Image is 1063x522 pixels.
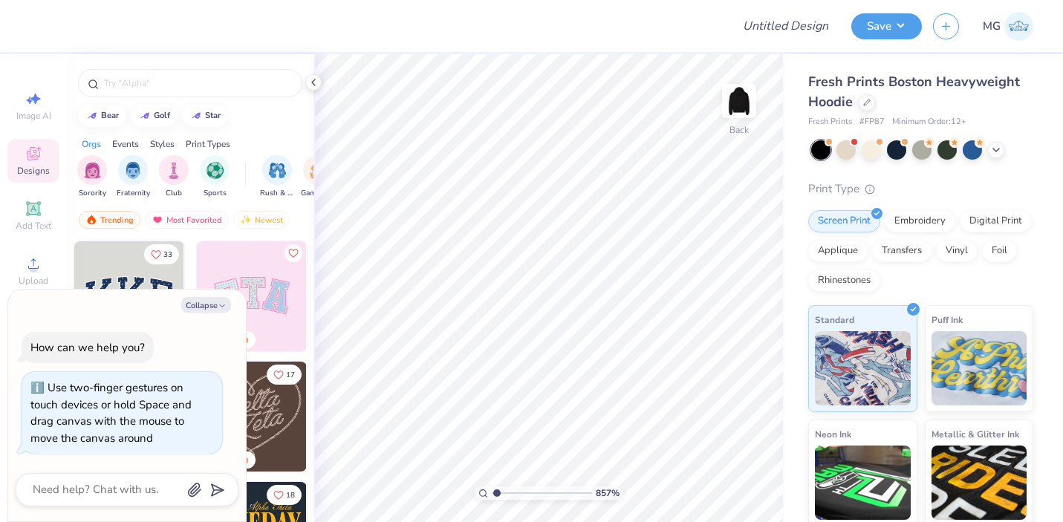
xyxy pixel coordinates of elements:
span: # FP87 [859,116,885,128]
img: Rush & Bid Image [269,162,286,179]
span: Club [166,188,182,199]
span: Add Text [16,220,51,232]
button: Save [851,13,922,39]
img: Neon Ink [815,446,911,520]
button: filter button [77,155,107,199]
div: Print Types [186,137,230,151]
img: 12710c6a-dcc0-49ce-8688-7fe8d5f96fe2 [197,362,307,472]
img: Puff Ink [932,331,1027,405]
div: Orgs [82,137,101,151]
span: 33 [163,251,172,258]
span: Standard [815,312,854,327]
button: filter button [260,155,294,199]
div: Newest [233,211,290,229]
div: Styles [150,137,175,151]
img: trend_line.gif [139,111,151,120]
div: bear [101,111,119,120]
span: Fresh Prints [808,116,852,128]
div: Use two-finger gestures on touch devices or hold Space and drag canvas with the mouse to move the... [30,380,192,446]
div: Trending [79,211,140,229]
img: Metallic & Glitter Ink [932,446,1027,520]
div: Digital Print [960,210,1032,232]
div: Events [112,137,139,151]
span: Sports [204,188,227,199]
button: bear [78,105,126,127]
img: 3b9aba4f-e317-4aa7-a679-c95a879539bd [74,241,184,351]
span: Upload [19,275,48,287]
button: Like [144,244,179,264]
img: Game Day Image [310,162,327,179]
div: Most Favorited [145,211,229,229]
img: Malia Guerra [1004,12,1033,41]
div: Screen Print [808,210,880,232]
img: trend_line.gif [86,111,98,120]
img: Newest.gif [240,215,252,225]
div: filter for Sports [200,155,230,199]
img: Sorority Image [84,162,101,179]
img: edfb13fc-0e43-44eb-bea2-bf7fc0dd67f9 [183,241,293,351]
div: filter for Game Day [301,155,335,199]
span: Sorority [79,188,106,199]
img: trend_line.gif [190,111,202,120]
span: Puff Ink [932,312,963,327]
span: MG [983,18,1001,35]
img: 5ee11766-d822-42f5-ad4e-763472bf8dcf [306,241,416,351]
img: Sports Image [207,162,224,179]
input: Untitled Design [731,11,840,41]
div: Transfers [872,240,932,262]
div: Applique [808,240,868,262]
span: Metallic & Glitter Ink [932,426,1019,442]
a: MG [983,12,1033,41]
button: golf [131,105,177,127]
div: Embroidery [885,210,955,232]
div: filter for Fraternity [117,155,150,199]
img: Fraternity Image [125,162,141,179]
span: 17 [286,371,295,379]
button: Like [267,485,302,505]
button: Collapse [181,297,231,313]
span: Neon Ink [815,426,851,442]
div: filter for Sorority [77,155,107,199]
div: Vinyl [936,240,978,262]
div: star [205,111,221,120]
button: filter button [117,155,150,199]
img: most_fav.gif [152,215,163,225]
span: Game Day [301,188,335,199]
span: Designs [17,165,50,177]
button: Like [285,244,302,262]
button: Like [267,365,302,385]
button: star [182,105,227,127]
div: filter for Club [159,155,189,199]
button: filter button [200,155,230,199]
img: trending.gif [85,215,97,225]
input: Try "Alpha" [103,76,293,91]
div: Back [729,123,749,137]
img: Back [724,86,754,116]
img: 9980f5e8-e6a1-4b4a-8839-2b0e9349023c [197,241,307,351]
div: golf [154,111,170,120]
div: How can we help you? [30,340,145,355]
span: 18 [286,492,295,499]
span: Fraternity [117,188,150,199]
span: Image AI [16,110,51,122]
span: Minimum Order: 12 + [892,116,966,128]
span: 857 % [596,486,620,500]
button: filter button [159,155,189,199]
div: Foil [982,240,1017,262]
button: filter button [301,155,335,199]
div: Rhinestones [808,270,880,292]
span: Rush & Bid [260,188,294,199]
img: Club Image [166,162,182,179]
div: Print Type [808,180,1033,198]
div: filter for Rush & Bid [260,155,294,199]
span: Fresh Prints Boston Heavyweight Hoodie [808,73,1020,111]
img: Standard [815,331,911,405]
img: ead2b24a-117b-4488-9b34-c08fd5176a7b [306,362,416,472]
